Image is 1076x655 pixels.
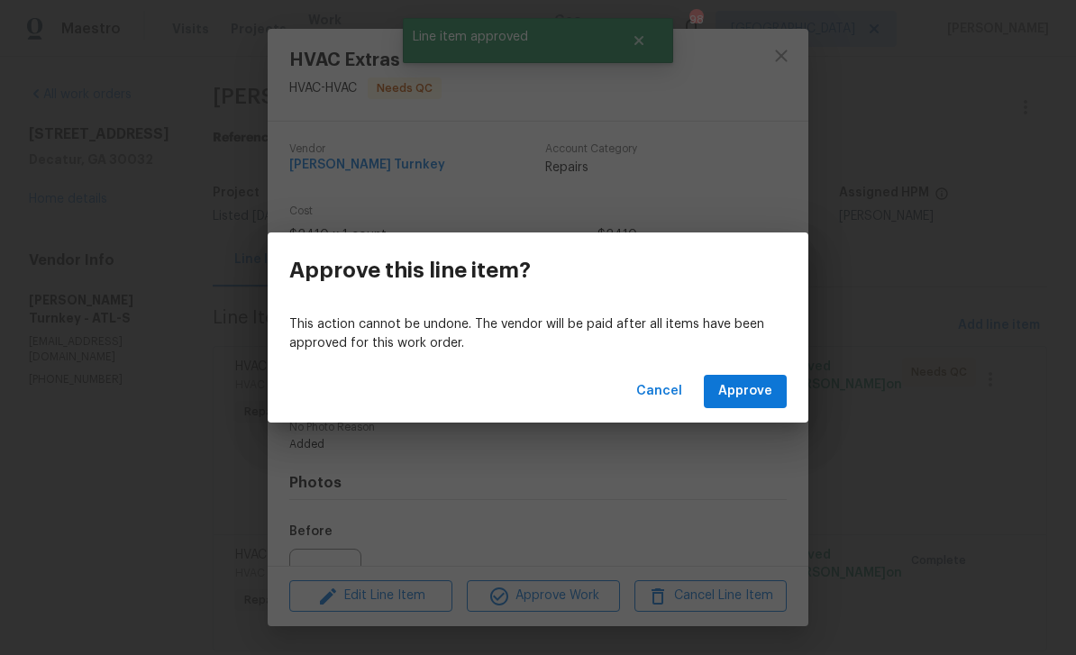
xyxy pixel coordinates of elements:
span: Approve [718,380,772,403]
button: Approve [704,375,787,408]
p: This action cannot be undone. The vendor will be paid after all items have been approved for this... [289,315,787,353]
h3: Approve this line item? [289,258,531,283]
span: Cancel [636,380,682,403]
button: Cancel [629,375,689,408]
